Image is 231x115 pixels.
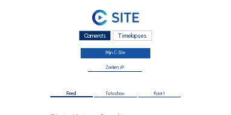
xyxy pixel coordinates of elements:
span: Fotoshow [106,91,125,96]
div: Camera's [79,30,111,41]
a: C-SITE Logo [29,9,203,29]
span: Feed [67,91,76,96]
img: C-SITE Logo [92,10,138,26]
span: Kaart [154,91,165,96]
a: Mijn C-Site [81,48,150,58]
div: Timelapses [113,30,152,41]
